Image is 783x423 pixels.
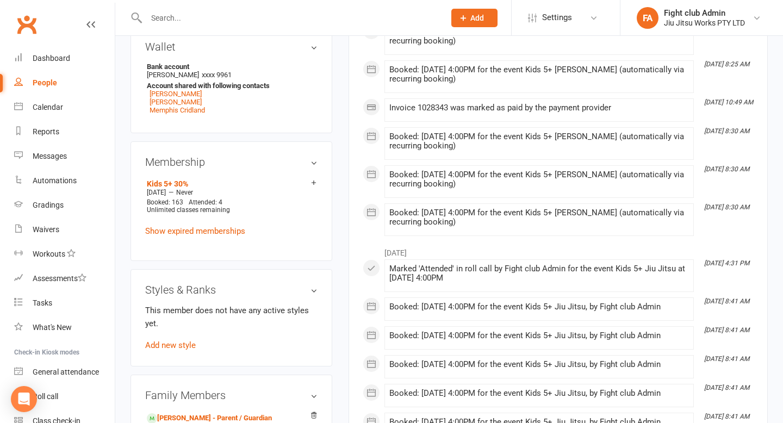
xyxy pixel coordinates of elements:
[14,46,115,71] a: Dashboard
[704,60,749,68] i: [DATE] 8:25 AM
[14,120,115,144] a: Reports
[33,54,70,63] div: Dashboard
[14,291,115,315] a: Tasks
[145,284,318,296] h3: Styles & Ranks
[389,389,689,398] div: Booked: [DATE] 4:00PM for the event Kids 5+ Jiu Jitsu, by Fight club Admin
[33,201,64,209] div: Gradings
[704,413,749,420] i: [DATE] 8:41 AM
[33,78,57,87] div: People
[33,250,65,258] div: Workouts
[704,98,753,106] i: [DATE] 10:49 AM
[33,225,59,234] div: Waivers
[704,326,749,334] i: [DATE] 8:41 AM
[389,170,689,189] div: Booked: [DATE] 4:00PM for the event Kids 5+ [PERSON_NAME] (automatically via recurring booking)
[147,63,312,71] strong: Bank account
[202,71,232,79] span: xxxx 9961
[33,176,77,185] div: Automations
[147,179,188,188] a: Kids 5+ 30%
[704,355,749,363] i: [DATE] 8:41 AM
[704,203,749,211] i: [DATE] 8:30 AM
[143,10,437,26] input: Search...
[14,266,115,291] a: Assessments
[389,360,689,369] div: Booked: [DATE] 4:00PM for the event Kids 5+ Jiu Jitsu, by Fight club Admin
[389,103,689,113] div: Invoice 1028343 was marked as paid by the payment provider
[147,82,312,90] strong: Account shared with following contacts
[145,226,245,236] a: Show expired memberships
[145,389,318,401] h3: Family Members
[14,71,115,95] a: People
[13,11,40,38] a: Clubworx
[542,5,572,30] span: Settings
[664,18,745,28] div: Jiu Jitsu Works PTY LTD
[145,41,318,53] h3: Wallet
[147,189,166,196] span: [DATE]
[14,217,115,242] a: Waivers
[389,208,689,227] div: Booked: [DATE] 4:00PM for the event Kids 5+ [PERSON_NAME] (automatically via recurring booking)
[14,169,115,193] a: Automations
[14,315,115,340] a: What's New
[33,274,86,283] div: Assessments
[33,323,72,332] div: What's New
[150,90,202,98] a: [PERSON_NAME]
[664,8,745,18] div: Fight club Admin
[704,384,749,391] i: [DATE] 8:41 AM
[145,340,196,350] a: Add new style
[14,242,115,266] a: Workouts
[704,127,749,135] i: [DATE] 8:30 AM
[33,392,58,401] div: Roll call
[14,193,115,217] a: Gradings
[189,198,222,206] span: Attended: 4
[389,331,689,340] div: Booked: [DATE] 4:00PM for the event Kids 5+ Jiu Jitsu, by Fight club Admin
[144,188,318,197] div: —
[33,103,63,111] div: Calendar
[704,165,749,173] i: [DATE] 8:30 AM
[33,152,67,160] div: Messages
[14,95,115,120] a: Calendar
[176,189,193,196] span: Never
[389,27,689,46] div: Booked: [DATE] 4:00PM for the event Kids 5+ [PERSON_NAME] (automatically via recurring booking)
[145,61,318,116] li: [PERSON_NAME]
[637,7,658,29] div: FA
[145,156,318,168] h3: Membership
[389,132,689,151] div: Booked: [DATE] 4:00PM for the event Kids 5+ [PERSON_NAME] (automatically via recurring booking)
[363,241,754,259] li: [DATE]
[389,65,689,84] div: Booked: [DATE] 4:00PM for the event Kids 5+ [PERSON_NAME] (automatically via recurring booking)
[147,206,230,214] span: Unlimited classes remaining
[11,386,37,412] div: Open Intercom Messenger
[33,368,99,376] div: General attendance
[150,98,202,106] a: [PERSON_NAME]
[14,384,115,409] a: Roll call
[33,298,52,307] div: Tasks
[470,14,484,22] span: Add
[33,127,59,136] div: Reports
[451,9,498,27] button: Add
[14,360,115,384] a: General attendance kiosk mode
[704,297,749,305] i: [DATE] 8:41 AM
[389,302,689,312] div: Booked: [DATE] 4:00PM for the event Kids 5+ Jiu Jitsu, by Fight club Admin
[14,144,115,169] a: Messages
[704,259,749,267] i: [DATE] 4:31 PM
[389,264,689,283] div: Marked 'Attended' in roll call by Fight club Admin for the event Kids 5+ Jiu Jitsu at [DATE] 4:00PM
[145,304,318,330] p: This member does not have any active styles yet.
[150,106,205,114] a: Memphis Cridland
[147,198,183,206] span: Booked: 163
